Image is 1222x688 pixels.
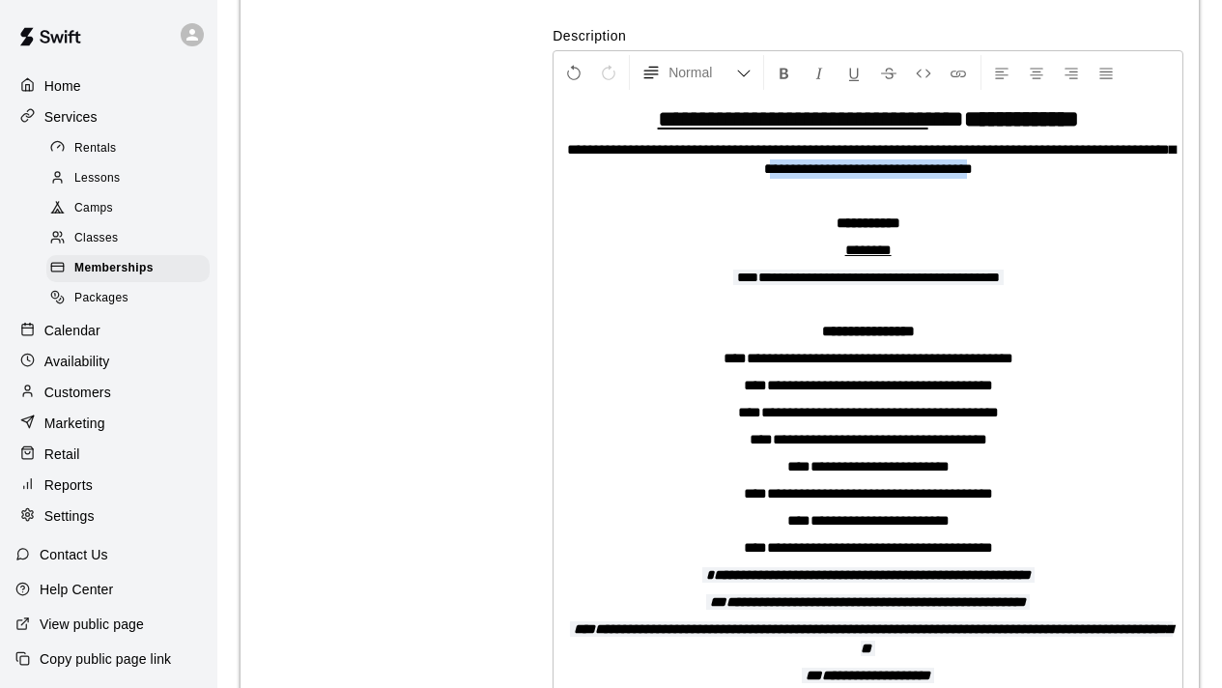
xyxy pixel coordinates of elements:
[40,545,108,564] p: Contact Us
[44,475,93,495] p: Reports
[1020,55,1053,90] button: Center Align
[15,409,202,438] a: Marketing
[942,55,975,90] button: Insert Link
[44,444,80,464] p: Retail
[74,289,128,308] span: Packages
[74,199,113,218] span: Camps
[557,55,590,90] button: Undo
[15,471,202,500] a: Reports
[40,615,144,634] p: View public page
[15,502,202,530] a: Settings
[803,55,836,90] button: Format Italics
[74,139,117,158] span: Rentals
[46,255,210,282] div: Memberships
[46,254,217,284] a: Memberships
[592,55,625,90] button: Redo
[40,580,113,599] p: Help Center
[46,135,210,162] div: Rentals
[46,225,210,252] div: Classes
[668,63,736,82] span: Normal
[74,259,154,278] span: Memberships
[46,224,217,254] a: Classes
[44,352,110,371] p: Availability
[1090,55,1123,90] button: Justify Align
[44,506,95,526] p: Settings
[46,284,217,314] a: Packages
[15,72,202,100] a: Home
[46,194,217,224] a: Camps
[44,383,111,402] p: Customers
[44,107,98,127] p: Services
[15,316,202,345] a: Calendar
[768,55,801,90] button: Format Bold
[838,55,870,90] button: Format Underline
[907,55,940,90] button: Insert Code
[46,195,210,222] div: Camps
[46,163,217,193] a: Lessons
[44,76,81,96] p: Home
[74,229,118,248] span: Classes
[553,26,1183,45] label: Description
[15,102,202,131] a: Services
[46,133,217,163] a: Rentals
[872,55,905,90] button: Format Strikethrough
[40,649,171,669] p: Copy public page link
[15,440,202,469] a: Retail
[15,378,202,407] a: Customers
[74,169,121,188] span: Lessons
[44,321,100,340] p: Calendar
[985,55,1018,90] button: Left Align
[46,285,210,312] div: Packages
[1055,55,1088,90] button: Right Align
[44,414,105,433] p: Marketing
[634,55,759,90] button: Formatting Options
[46,165,210,192] div: Lessons
[15,347,202,376] a: Availability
